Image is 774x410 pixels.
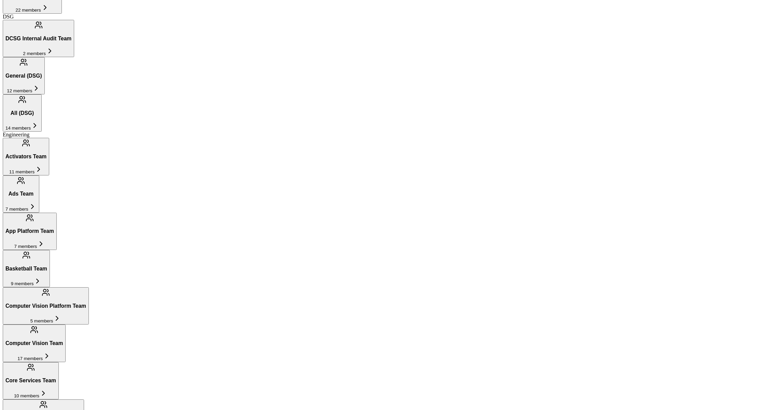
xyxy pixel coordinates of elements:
[5,228,54,234] h3: App Platform Team
[3,20,74,57] button: DCSG Internal Audit Team2 members
[3,94,42,132] button: All (DSG)14 members
[5,73,42,79] h3: General (DSG)
[3,287,89,325] button: Computer Vision Platform Team5 members
[30,318,53,323] span: 5 members
[5,378,56,384] h3: Core Services Team
[9,169,35,174] span: 11 members
[3,57,45,94] button: General (DSG)12 members
[5,125,31,131] span: 14 members
[17,356,43,361] span: 17 members
[5,154,46,160] h3: Activators Team
[5,207,28,212] span: 7 members
[23,51,46,56] span: 2 members
[3,325,66,362] button: Computer Vision Team17 members
[3,14,14,19] span: DSG
[5,191,37,197] h3: Ads Team
[7,88,32,93] span: 12 members
[14,393,39,398] span: 10 members
[5,303,86,309] h3: Computer Vision Platform Team
[5,110,39,116] h3: All (DSG)
[5,340,63,346] h3: Computer Vision Team
[5,36,71,42] h3: DCSG Internal Audit Team
[5,266,47,272] h3: Basketball Team
[3,138,49,175] button: Activators Team11 members
[16,8,41,13] span: 22 members
[14,244,37,249] span: 7 members
[11,281,34,286] span: 9 members
[3,175,39,213] button: Ads Team7 members
[3,213,57,250] button: App Platform Team7 members
[3,362,59,399] button: Core Services Team10 members
[3,250,50,287] button: Basketball Team9 members
[3,132,29,137] span: Engineering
